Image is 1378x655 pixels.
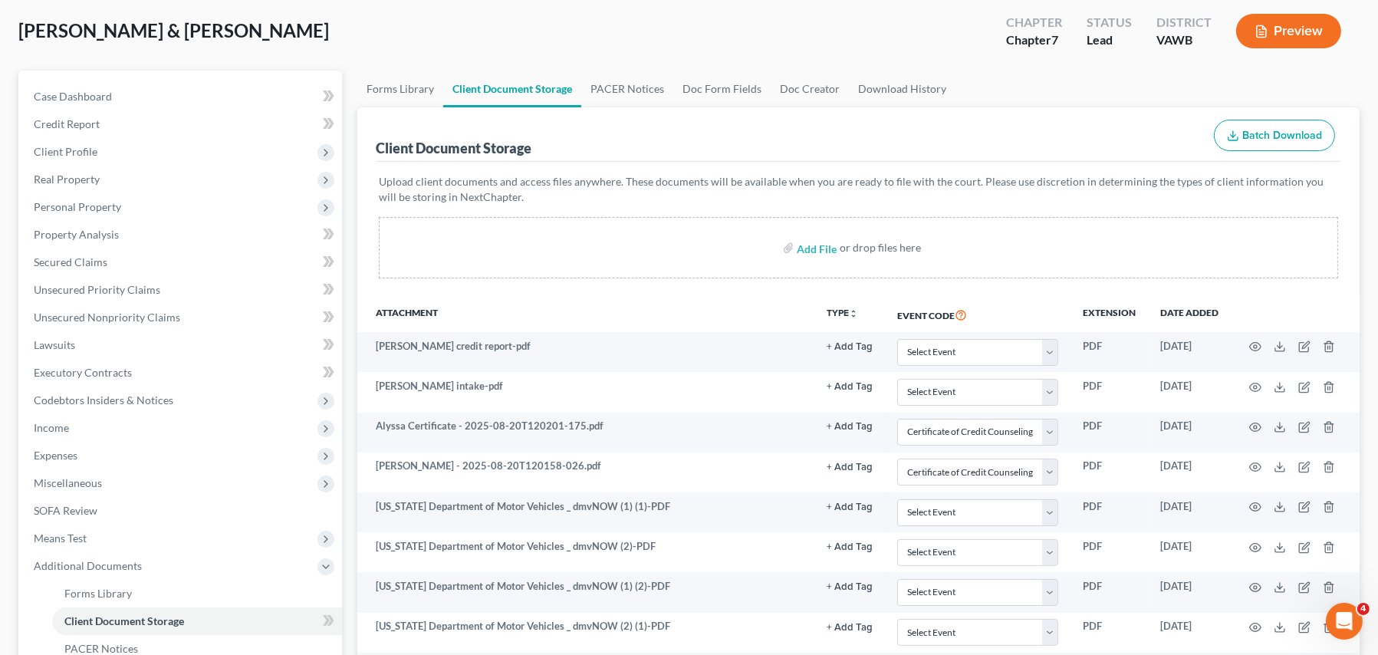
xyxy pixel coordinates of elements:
[443,71,581,107] a: Client Document Storage
[1087,14,1132,31] div: Status
[21,83,342,110] a: Case Dashboard
[1070,572,1148,612] td: PDF
[1148,492,1231,532] td: [DATE]
[827,582,873,592] button: + Add Tag
[1148,413,1231,453] td: [DATE]
[827,462,873,472] button: + Add Tag
[34,90,112,103] span: Case Dashboard
[827,308,858,318] button: TYPEunfold_more
[34,532,87,545] span: Means Test
[52,580,342,607] a: Forms Library
[21,497,342,525] a: SOFA Review
[1148,372,1231,412] td: [DATE]
[673,71,771,107] a: Doc Form Fields
[376,139,531,157] div: Client Document Storage
[1148,532,1231,572] td: [DATE]
[34,228,119,241] span: Property Analysis
[1148,572,1231,612] td: [DATE]
[1357,603,1370,615] span: 4
[21,276,342,304] a: Unsecured Priority Claims
[1006,31,1062,49] div: Chapter
[34,338,75,351] span: Lawsuits
[1148,297,1231,332] th: Date added
[34,173,100,186] span: Real Property
[357,492,814,532] td: [US_STATE] Department of Motor Vehicles _ dmvNOW (1) (1)-PDF
[1148,453,1231,492] td: [DATE]
[1070,453,1148,492] td: PDF
[34,283,160,296] span: Unsecured Priority Claims
[21,359,342,387] a: Executory Contracts
[21,304,342,331] a: Unsecured Nonpriority Claims
[34,145,97,158] span: Client Profile
[827,542,873,552] button: + Add Tag
[1070,492,1148,532] td: PDF
[34,559,142,572] span: Additional Documents
[1070,532,1148,572] td: PDF
[827,499,873,514] a: + Add Tag
[34,200,121,213] span: Personal Property
[34,393,173,406] span: Codebtors Insiders & Notices
[827,619,873,634] a: + Add Tag
[34,366,132,379] span: Executory Contracts
[1051,32,1058,47] span: 7
[357,413,814,453] td: Alyssa Certificate - 2025-08-20T120201-175.pdf
[827,422,873,432] button: + Add Tag
[52,607,342,635] a: Client Document Storage
[1156,14,1212,31] div: District
[827,342,873,352] button: + Add Tag
[849,71,955,107] a: Download History
[1006,14,1062,31] div: Chapter
[357,297,814,332] th: Attachment
[34,421,69,434] span: Income
[827,579,873,594] a: + Add Tag
[34,255,107,268] span: Secured Claims
[827,382,873,392] button: + Add Tag
[357,71,443,107] a: Forms Library
[1070,613,1148,653] td: PDF
[1156,31,1212,49] div: VAWB
[379,174,1338,205] p: Upload client documents and access files anywhere. These documents will be available when you are...
[827,459,873,473] a: + Add Tag
[771,71,849,107] a: Doc Creator
[827,379,873,393] a: + Add Tag
[21,110,342,138] a: Credit Report
[1214,120,1335,152] button: Batch Download
[34,449,77,462] span: Expenses
[21,249,342,276] a: Secured Claims
[357,572,814,612] td: [US_STATE] Department of Motor Vehicles _ dmvNOW (1) (2)-PDF
[1242,129,1322,142] span: Batch Download
[1070,332,1148,372] td: PDF
[357,332,814,372] td: [PERSON_NAME] credit report-pdf
[21,331,342,359] a: Lawsuits
[1326,603,1363,640] iframe: Intercom live chat
[357,613,814,653] td: [US_STATE] Department of Motor Vehicles _ dmvNOW (2) (1)-PDF
[357,532,814,572] td: [US_STATE] Department of Motor Vehicles _ dmvNOW (2)-PDF
[1148,332,1231,372] td: [DATE]
[34,504,97,517] span: SOFA Review
[18,19,329,41] span: [PERSON_NAME] & [PERSON_NAME]
[64,642,138,655] span: PACER Notices
[840,240,921,255] div: or drop files here
[1148,613,1231,653] td: [DATE]
[581,71,673,107] a: PACER Notices
[357,372,814,412] td: [PERSON_NAME] intake-pdf
[827,539,873,554] a: + Add Tag
[1236,14,1341,48] button: Preview
[849,309,858,318] i: unfold_more
[1070,297,1148,332] th: Extension
[357,453,814,492] td: [PERSON_NAME] - 2025-08-20T120158-026.pdf
[64,587,132,600] span: Forms Library
[21,221,342,249] a: Property Analysis
[827,419,873,433] a: + Add Tag
[1087,31,1132,49] div: Lead
[1070,413,1148,453] td: PDF
[34,311,180,324] span: Unsecured Nonpriority Claims
[34,117,100,130] span: Credit Report
[827,623,873,633] button: + Add Tag
[827,502,873,512] button: + Add Tag
[827,339,873,354] a: + Add Tag
[1070,372,1148,412] td: PDF
[885,297,1070,332] th: Event Code
[34,476,102,489] span: Miscellaneous
[64,614,184,627] span: Client Document Storage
